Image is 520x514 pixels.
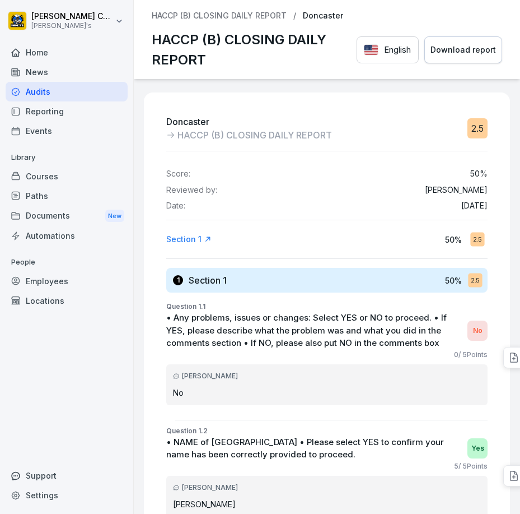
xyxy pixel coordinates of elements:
[461,201,488,211] p: [DATE]
[6,271,128,291] a: Employees
[6,253,128,271] p: People
[177,128,332,142] p: HACCP (B) CLOSING DAILY REPORT
[470,233,484,247] div: 2.5
[6,43,128,62] a: Home
[166,169,190,179] p: Score:
[166,426,488,436] p: Question 1.2
[166,186,217,195] p: Reviewed by:
[173,387,481,399] p: No
[166,234,212,245] a: Section 1
[6,466,128,485] div: Support
[6,149,128,166] p: Library
[6,186,128,206] a: Paths
[31,22,113,30] p: [PERSON_NAME]'s
[152,11,287,21] a: HACCP (B) CLOSING DAILY REPORT
[166,201,185,211] p: Date:
[6,62,128,82] a: News
[166,115,332,128] p: Doncaster
[357,36,419,64] button: Language
[166,312,462,350] p: • Any problems, issues or changes: Select YES or NO to proceed. • If YES, please describe what th...
[189,274,227,286] h3: Section 1
[467,118,488,138] div: 2.5
[470,169,488,179] p: 50 %
[166,436,462,461] p: • NAME of [GEOGRAPHIC_DATA] • Please select YES to confirm your name has been correctly provided ...
[468,274,482,288] div: 2.5
[6,291,128,311] a: Locations
[6,121,128,141] a: Events
[454,350,488,360] p: 0 / 5 Points
[173,483,481,493] div: [PERSON_NAME]
[364,44,378,55] img: English
[105,210,124,223] div: New
[173,371,481,381] div: [PERSON_NAME]
[424,36,502,64] button: Download report
[6,206,128,226] a: DocumentsNew
[425,186,488,195] p: [PERSON_NAME]
[293,11,296,21] p: /
[173,275,183,285] div: 1
[454,461,488,471] p: 5 / 5 Points
[152,30,351,70] p: HACCP (B) CLOSING DAILY REPORT
[6,485,128,505] a: Settings
[6,206,128,226] div: Documents
[6,166,128,186] a: Courses
[430,44,496,56] div: Download report
[445,275,462,286] p: 50 %
[173,498,481,510] p: [PERSON_NAME]
[166,302,488,312] p: Question 1.1
[6,101,128,121] a: Reporting
[384,44,411,57] p: English
[467,321,488,341] div: No
[467,438,488,459] div: Yes
[6,82,128,101] a: Audits
[6,226,128,246] a: Automations
[445,234,462,246] p: 50 %
[303,11,343,21] p: Doncaster
[31,12,113,21] p: [PERSON_NAME] Calladine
